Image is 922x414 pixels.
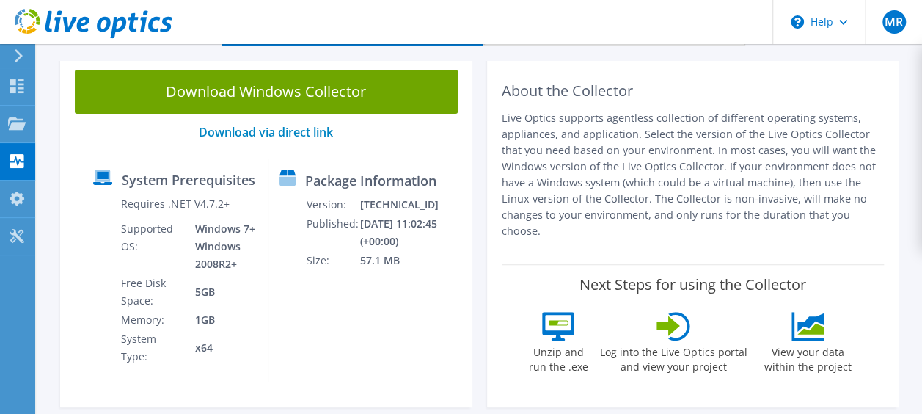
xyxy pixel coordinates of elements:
[120,310,183,330] td: Memory:
[359,195,466,214] td: [TECHNICAL_ID]
[120,274,183,310] td: Free Disk Space:
[184,330,257,366] td: x64
[791,15,804,29] svg: \n
[882,10,906,34] span: MR
[579,276,806,294] label: Next Steps for using the Collector
[502,110,885,239] p: Live Optics supports agentless collection of different operating systems, appliances, and applica...
[306,195,359,214] td: Version:
[502,82,885,100] h2: About the Collector
[755,341,860,374] label: View your data within the project
[120,330,183,366] td: System Type:
[306,214,359,251] td: Published:
[121,197,229,211] label: Requires .NET V4.7.2+
[75,70,458,114] a: Download Windows Collector
[524,341,592,374] label: Unzip and run the .exe
[359,251,466,270] td: 57.1 MB
[199,124,333,140] a: Download via direct link
[184,219,257,274] td: Windows 7+ Windows 2008R2+
[359,214,466,251] td: [DATE] 11:02:45 (+00:00)
[184,310,257,330] td: 1GB
[305,173,436,188] label: Package Information
[599,341,747,374] label: Log into the Live Optics portal and view your project
[120,219,183,274] td: Supported OS:
[122,172,255,187] label: System Prerequisites
[184,274,257,310] td: 5GB
[306,251,359,270] td: Size:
